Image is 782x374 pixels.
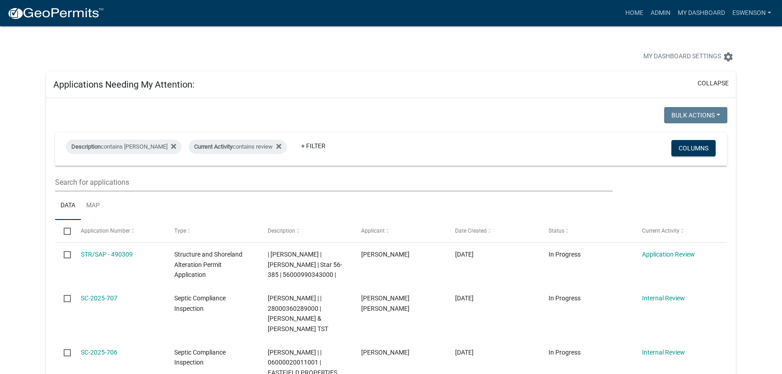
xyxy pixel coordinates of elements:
[540,220,633,242] datatable-header-cell: Status
[72,220,166,242] datatable-header-cell: Application Number
[455,295,474,302] span: 10/09/2025
[723,51,734,62] i: settings
[53,79,195,90] h5: Applications Needing My Attention:
[455,228,487,234] span: Date Created
[71,143,101,150] span: Description
[268,295,328,332] span: Emma Swenson | | 28000360289000 | DALE & BONNIE ANDERSON TST
[729,5,775,22] a: eswenson
[674,5,729,22] a: My Dashboard
[259,220,353,242] datatable-header-cell: Description
[174,295,226,312] span: Septic Compliance Inspection
[446,220,540,242] datatable-header-cell: Date Created
[636,48,741,65] button: My Dashboard Settingssettings
[622,5,647,22] a: Home
[361,349,410,356] span: Brett Anderson
[189,140,287,154] div: contains review
[81,251,133,258] a: STR/SAP - 490309
[55,192,81,220] a: Data
[268,228,295,234] span: Description
[647,5,674,22] a: Admin
[81,192,105,220] a: Map
[698,79,729,88] button: collapse
[643,51,721,62] span: My Dashboard Settings
[174,251,242,279] span: Structure and Shoreland Alteration Permit Application
[55,173,613,192] input: Search for applications
[664,107,727,123] button: Bulk Actions
[642,251,695,258] a: Application Review
[642,228,680,234] span: Current Activity
[642,349,685,356] a: Internal Review
[174,228,186,234] span: Type
[174,349,226,366] span: Septic Compliance Inspection
[671,140,716,156] button: Columns
[166,220,259,242] datatable-header-cell: Type
[268,251,342,279] span: | Emma Swenson | ANNA WASESCHA | Star 56-385 | 56000990343000 |
[81,228,130,234] span: Application Number
[633,220,727,242] datatable-header-cell: Current Activity
[194,143,233,150] span: Current Activity
[81,295,117,302] a: SC-2025-707
[361,251,410,258] span: Jess Grondahl
[81,349,117,356] a: SC-2025-706
[455,251,474,258] span: 10/09/2025
[55,220,72,242] datatable-header-cell: Select
[549,349,581,356] span: In Progress
[361,295,410,312] span: Peter Ross Johnson
[353,220,446,242] datatable-header-cell: Applicant
[455,349,474,356] span: 10/08/2025
[549,295,581,302] span: In Progress
[66,140,182,154] div: contains [PERSON_NAME]
[361,228,385,234] span: Applicant
[294,138,333,154] a: + Filter
[549,251,581,258] span: In Progress
[549,228,564,234] span: Status
[642,295,685,302] a: Internal Review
